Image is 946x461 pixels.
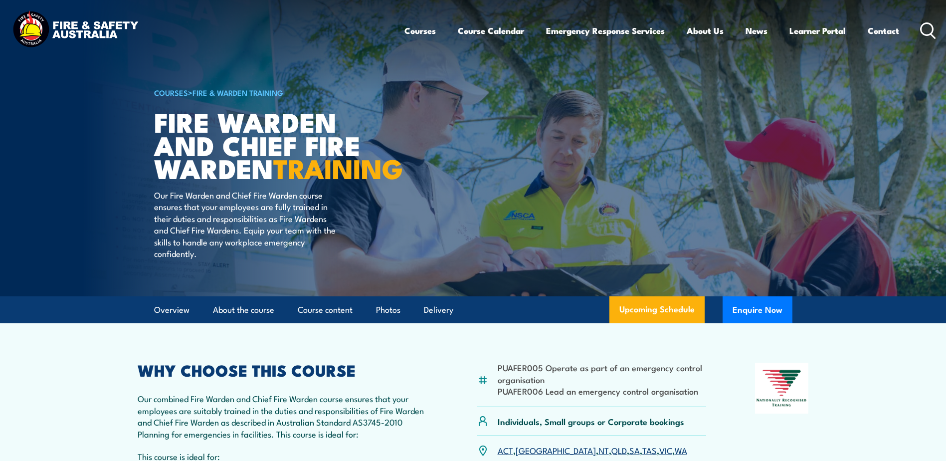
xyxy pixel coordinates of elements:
p: Individuals, Small groups or Corporate bookings [498,416,684,427]
a: Overview [154,297,189,323]
a: Fire & Warden Training [192,87,283,98]
a: Courses [404,17,436,44]
li: PUAFER006 Lead an emergency control organisation [498,385,707,397]
a: Upcoming Schedule [609,296,705,323]
a: SA [629,444,640,456]
a: Emergency Response Services [546,17,665,44]
a: WA [675,444,687,456]
a: NT [598,444,609,456]
a: TAS [642,444,657,456]
a: About the course [213,297,274,323]
a: About Us [687,17,724,44]
a: Course content [298,297,353,323]
a: QLD [611,444,627,456]
li: PUAFER005 Operate as part of an emergency control organisation [498,362,707,385]
button: Enquire Now [723,296,792,323]
a: [GEOGRAPHIC_DATA] [516,444,596,456]
h6: > [154,86,400,98]
a: Course Calendar [458,17,524,44]
h2: WHY CHOOSE THIS COURSE [138,363,429,377]
p: Our Fire Warden and Chief Fire Warden course ensures that your employees are fully trained in the... [154,189,336,259]
p: , , , , , , , [498,445,687,456]
a: ACT [498,444,513,456]
a: COURSES [154,87,188,98]
img: Nationally Recognised Training logo. [755,363,809,414]
h1: Fire Warden and Chief Fire Warden [154,110,400,180]
a: News [746,17,767,44]
a: Learner Portal [789,17,846,44]
strong: TRAINING [273,147,403,188]
p: Our combined Fire Warden and Chief Fire Warden course ensures that your employees are suitably tr... [138,393,429,440]
a: Delivery [424,297,453,323]
a: Photos [376,297,400,323]
a: VIC [659,444,672,456]
a: Contact [868,17,899,44]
